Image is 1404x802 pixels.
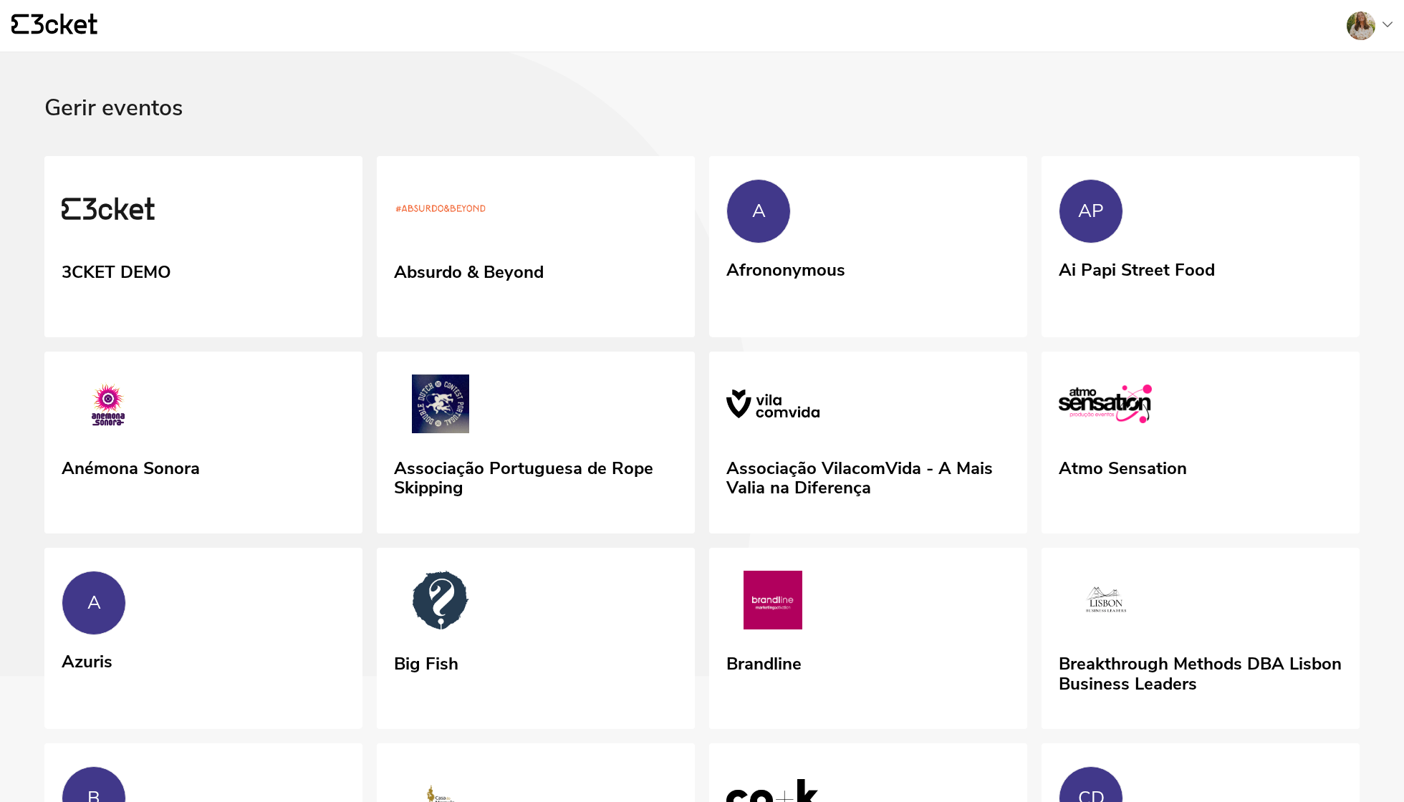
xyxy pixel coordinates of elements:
[44,548,362,727] a: A Azuris
[11,14,29,34] g: {' '}
[709,548,1027,730] a: Brandline Brandline
[377,548,695,730] a: Big Fish Big Fish
[394,179,487,243] img: Absurdo & Beyond
[1042,156,1360,335] a: AP Ai Papi Street Food
[62,453,200,479] div: Anémona Sonora
[1059,453,1187,479] div: Atmo Sensation
[752,200,766,222] div: A
[62,179,155,243] img: 3CKET DEMO
[726,649,802,675] div: Brandline
[1059,571,1152,635] img: Breakthrough Methods DBA Lisbon Business Leaders
[1078,200,1104,222] div: AP
[394,453,678,498] div: Associação Portuguesa de Rope Skipping
[394,649,458,675] div: Big Fish
[1059,255,1215,281] div: Ai Papi Street Food
[62,257,171,283] div: 3CKET DEMO
[726,571,819,635] img: Brandline
[394,257,544,283] div: Absurdo & Beyond
[726,375,819,439] img: Associação VilacomVida - A Mais Valia na Diferença
[1059,375,1152,439] img: Atmo Sensation
[44,156,362,338] a: 3CKET DEMO 3CKET DEMO
[1042,352,1360,533] a: Atmo Sensation Atmo Sensation
[394,571,487,635] img: Big Fish
[709,352,1027,533] a: Associação VilacomVida - A Mais Valia na Diferença Associação VilacomVida - A Mais Valia na Difer...
[377,156,695,338] a: Absurdo & Beyond Absurdo & Beyond
[709,156,1027,335] a: A Afrononymous
[44,352,362,533] a: Anémona Sonora Anémona Sonora
[726,453,1010,498] div: Associação VilacomVida - A Mais Valia na Diferença
[62,375,155,439] img: Anémona Sonora
[377,352,695,533] a: Associação Portuguesa de Rope Skipping Associação Portuguesa de Rope Skipping
[11,14,97,38] a: {' '}
[62,647,112,672] div: Azuris
[1042,548,1360,730] a: Breakthrough Methods DBA Lisbon Business Leaders Breakthrough Methods DBA Lisbon Business Leaders
[726,255,845,281] div: Afrononymous
[1059,649,1342,694] div: Breakthrough Methods DBA Lisbon Business Leaders
[394,375,487,439] img: Associação Portuguesa de Rope Skipping
[87,592,101,614] div: A
[44,95,1360,156] div: Gerir eventos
